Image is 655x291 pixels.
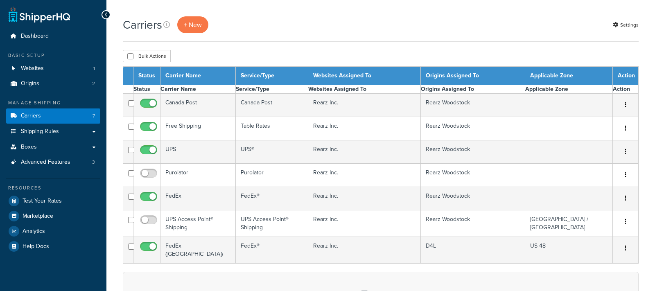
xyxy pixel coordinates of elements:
[6,76,100,91] a: Origins 2
[160,140,236,164] td: UPS
[6,209,100,223] a: Marketplace
[420,94,525,117] td: Rearz Woodstock
[613,67,639,85] th: Action
[420,237,525,264] td: D4L
[160,94,236,117] td: Canada Post
[420,117,525,140] td: Rearz Woodstock
[308,67,420,85] th: Websites Assigned To
[21,159,70,166] span: Advanced Features
[6,61,100,76] li: Websites
[6,108,100,124] a: Carriers 7
[6,61,100,76] a: Websites 1
[21,144,37,151] span: Boxes
[6,194,100,208] a: Test Your Rates
[133,67,160,85] th: Status
[6,155,100,170] a: Advanced Features 3
[236,85,308,94] th: Service/Type
[21,80,39,87] span: Origins
[93,65,95,72] span: 1
[236,140,308,164] td: UPS®
[160,85,236,94] th: Carrier Name
[236,187,308,210] td: FedEx®
[160,164,236,187] td: Purolator
[133,85,160,94] th: Status
[6,140,100,155] a: Boxes
[6,224,100,239] a: Analytics
[6,52,100,59] div: Basic Setup
[236,94,308,117] td: Canada Post
[236,164,308,187] td: Purolator
[308,237,420,264] td: Rearz Inc.
[123,50,171,62] button: Bulk Actions
[21,128,59,135] span: Shipping Rules
[160,117,236,140] td: Free Shipping
[160,210,236,237] td: UPS Access Point® Shipping
[308,210,420,237] td: Rearz Inc.
[6,76,100,91] li: Origins
[23,243,49,250] span: Help Docs
[308,94,420,117] td: Rearz Inc.
[525,67,612,85] th: Applicable Zone
[6,239,100,254] a: Help Docs
[21,65,44,72] span: Websites
[23,198,62,205] span: Test Your Rates
[236,237,308,264] td: FedEx®
[236,67,308,85] th: Service/Type
[420,187,525,210] td: Rearz Woodstock
[23,213,53,220] span: Marketplace
[236,210,308,237] td: UPS Access Point® Shipping
[92,159,95,166] span: 3
[525,210,612,237] td: [GEOGRAPHIC_DATA] / [GEOGRAPHIC_DATA]
[93,113,95,120] span: 7
[420,140,525,164] td: Rearz Woodstock
[308,187,420,210] td: Rearz Inc.
[6,99,100,106] div: Manage Shipping
[613,85,639,94] th: Action
[160,237,236,264] td: FedEx ([GEOGRAPHIC_DATA])
[92,80,95,87] span: 2
[420,164,525,187] td: Rearz Woodstock
[420,67,525,85] th: Origins Assigned To
[6,185,100,192] div: Resources
[420,210,525,237] td: Rearz Woodstock
[21,113,41,120] span: Carriers
[6,108,100,124] li: Carriers
[525,85,612,94] th: Applicable Zone
[308,117,420,140] td: Rearz Inc.
[308,85,420,94] th: Websites Assigned To
[308,140,420,164] td: Rearz Inc.
[6,124,100,139] a: Shipping Rules
[308,164,420,187] td: Rearz Inc.
[177,16,208,33] a: + New
[420,85,525,94] th: Origins Assigned To
[160,67,236,85] th: Carrier Name
[6,29,100,44] a: Dashboard
[613,19,639,31] a: Settings
[525,237,612,264] td: US 48
[9,6,70,23] a: ShipperHQ Home
[236,117,308,140] td: Table Rates
[160,187,236,210] td: FedEx
[6,155,100,170] li: Advanced Features
[123,17,162,33] h1: Carriers
[23,228,45,235] span: Analytics
[21,33,49,40] span: Dashboard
